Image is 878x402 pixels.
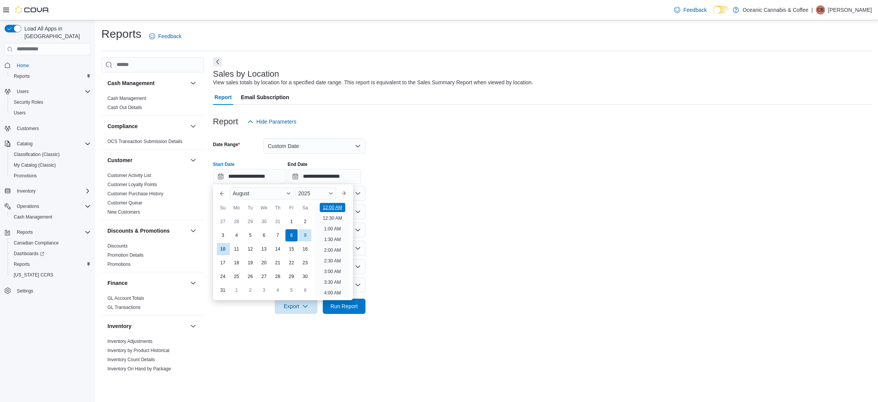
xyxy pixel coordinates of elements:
[285,270,298,283] div: day-29
[244,215,256,228] div: day-29
[231,284,243,296] div: day-1
[671,2,710,18] a: Feedback
[14,124,42,133] a: Customers
[101,94,204,115] div: Cash Management
[11,150,91,159] span: Classification (Classic)
[258,257,270,269] div: day-20
[11,249,91,258] span: Dashboards
[11,98,91,107] span: Security Roles
[355,227,361,233] button: Open list of options
[107,105,142,111] span: Cash Out Details
[244,257,256,269] div: day-19
[11,161,91,170] span: My Catalog (Classic)
[17,288,33,294] span: Settings
[828,5,872,14] p: [PERSON_NAME]
[299,257,311,269] div: day-23
[14,187,38,196] button: Inventory
[11,270,56,280] a: [US_STATE] CCRS
[272,257,284,269] div: day-21
[231,215,243,228] div: day-28
[272,243,284,255] div: day-14
[17,125,39,132] span: Customers
[2,60,94,71] button: Home
[17,188,35,194] span: Inventory
[683,6,707,14] span: Feedback
[14,286,91,295] span: Settings
[107,366,171,371] a: Inventory On Hand by Package
[320,203,345,212] li: 12:00 AM
[107,295,144,301] span: GL Account Totals
[285,215,298,228] div: day-1
[258,270,270,283] div: day-27
[17,63,29,69] span: Home
[107,200,142,206] a: Customer Queue
[355,209,361,215] button: Open list of options
[107,304,141,310] span: GL Transactions
[14,240,59,246] span: Canadian Compliance
[107,122,187,130] button: Compliance
[107,243,128,249] span: Discounts
[14,151,60,158] span: Classification (Classic)
[21,25,91,40] span: Load All Apps in [GEOGRAPHIC_DATA]
[213,117,238,126] h3: Report
[107,338,152,344] span: Inventory Adjustments
[107,105,142,110] a: Cash Out Details
[11,270,91,280] span: Washington CCRS
[107,252,144,258] a: Promotion Details
[299,202,311,214] div: Sa
[256,118,296,125] span: Hide Parameters
[17,141,32,147] span: Catalog
[5,57,91,316] nav: Complex example
[107,182,157,188] span: Customer Loyalty Points
[189,122,198,131] button: Compliance
[323,299,365,314] button: Run Report
[107,156,187,164] button: Customer
[217,270,229,283] div: day-24
[2,201,94,212] button: Operations
[14,99,43,105] span: Security Roles
[263,138,365,154] button: Custom Date
[189,79,198,88] button: Cash Management
[258,215,270,228] div: day-30
[11,171,91,180] span: Promotions
[107,357,155,362] a: Inventory Count Details
[107,139,183,144] a: OCS Transaction Submission Details
[8,108,94,118] button: Users
[17,229,33,235] span: Reports
[321,278,344,287] li: 3:30 AM
[107,279,187,287] button: Finance
[285,257,298,269] div: day-22
[2,123,94,134] button: Customers
[338,187,350,199] button: Next month
[217,257,229,269] div: day-17
[14,228,91,237] span: Reports
[299,270,311,283] div: day-30
[8,259,94,270] button: Reports
[11,212,55,222] a: Cash Management
[213,57,222,66] button: Next
[231,202,243,214] div: Mo
[272,270,284,283] div: day-28
[14,162,56,168] span: My Catalog (Classic)
[107,305,141,310] a: GL Transactions
[231,257,243,269] div: day-18
[107,357,155,363] span: Inventory Count Details
[14,187,91,196] span: Inventory
[298,190,310,196] span: 2025
[11,260,33,269] a: Reports
[8,212,94,222] button: Cash Management
[8,149,94,160] button: Classification (Classic)
[213,79,533,87] div: View sales totals by location for a specified date range. This report is equivalent to the Sales ...
[107,79,155,87] h3: Cash Management
[107,279,128,287] h3: Finance
[189,278,198,288] button: Finance
[743,5,809,14] p: Oceanic Cannabis & Coffee
[11,249,47,258] a: Dashboards
[8,270,94,280] button: [US_STATE] CCRS
[107,209,140,215] span: New Customers
[299,215,311,228] div: day-2
[272,284,284,296] div: day-4
[8,238,94,248] button: Canadian Compliance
